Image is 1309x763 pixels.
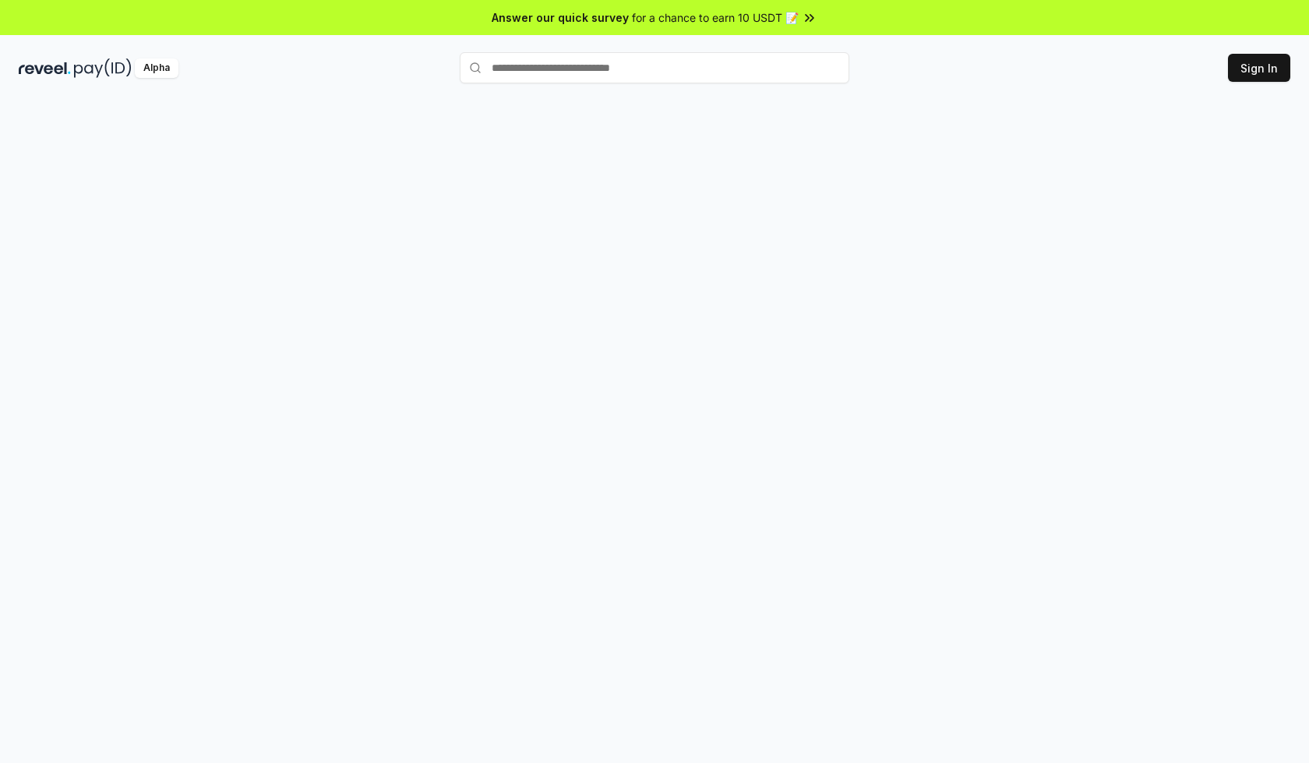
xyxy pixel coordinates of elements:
[135,58,178,78] div: Alpha
[492,9,629,26] span: Answer our quick survey
[74,58,132,78] img: pay_id
[1228,54,1290,82] button: Sign In
[19,58,71,78] img: reveel_dark
[632,9,799,26] span: for a chance to earn 10 USDT 📝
